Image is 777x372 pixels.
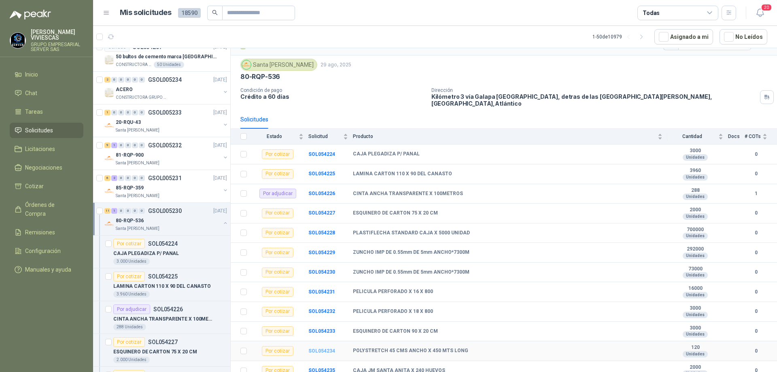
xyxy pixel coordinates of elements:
[353,129,667,145] th: Producto
[10,179,83,194] a: Cotizar
[104,153,114,163] img: Company Logo
[262,208,293,218] div: Por cotizar
[148,208,182,214] p: GSOL005230
[148,77,182,83] p: GSOL005234
[353,151,420,157] b: CAJA PLEGADIZA P/ PANAL
[353,210,438,217] b: ESQUINERO DE CARTON 75 X 20 CM
[133,44,162,50] p: SOL054257
[720,29,767,45] button: No Leídos
[111,110,117,115] div: 0
[104,186,114,196] img: Company Logo
[118,142,124,148] div: 0
[104,206,229,232] a: 11 1 0 0 0 0 GSOL005230[DATE] Company Logo80-RQP-536Santa [PERSON_NAME]
[353,289,433,295] b: PELICULA PERFORADO X 16 X 800
[111,77,117,83] div: 0
[116,86,132,94] p: ACERO
[113,239,145,249] div: Por cotizar
[116,62,152,68] p: CONSTRUCTORA GRUPO FIP
[262,268,293,277] div: Por cotizar
[25,126,53,135] span: Solicitudes
[728,129,745,145] th: Docs
[262,326,293,336] div: Por cotizar
[252,134,297,139] span: Estado
[111,175,117,181] div: 2
[745,288,767,296] b: 0
[240,59,317,71] div: Santa [PERSON_NAME]
[113,315,214,323] p: CINTA ANCHA TRANSPARENTE X 100METROS
[353,269,469,276] b: ZUNCHO IMP DE 0.55mm DE 5mm ANCHO*7300M
[308,348,335,354] a: SOL054234
[148,339,178,345] p: SOL054227
[25,182,44,191] span: Cotizar
[116,151,144,159] p: 81-RQP-900
[745,347,767,355] b: 0
[353,134,656,139] span: Producto
[104,208,110,214] div: 11
[10,67,83,82] a: Inicio
[308,328,335,334] b: SOL054233
[125,208,131,214] div: 0
[116,119,141,126] p: 20-RQU-43
[683,272,708,278] div: Unidades
[643,9,660,17] div: Todas
[111,208,117,214] div: 1
[132,142,138,148] div: 0
[308,191,335,196] a: SOL054226
[111,142,117,148] div: 1
[667,364,723,371] b: 2000
[10,243,83,259] a: Configuración
[25,145,55,153] span: Licitaciones
[118,175,124,181] div: 0
[10,197,83,221] a: Órdenes de Compra
[431,93,757,107] p: Kilómetro 3 vía Galapa [GEOGRAPHIC_DATA], detras de las [GEOGRAPHIC_DATA][PERSON_NAME], [GEOGRAPH...
[308,129,353,145] th: Solicitud
[120,7,172,19] h1: Mis solicitudes
[308,289,335,295] a: SOL054231
[116,225,159,232] p: Santa [PERSON_NAME]
[683,312,708,318] div: Unidades
[116,94,167,101] p: CONSTRUCTORA GRUPO FIP
[113,283,211,290] p: LAMINA CARTON 110 X 90 DEL CANASTO
[353,328,438,335] b: ESQUINERO DE CARTON 90 X 20 CM
[745,170,767,178] b: 0
[25,247,61,255] span: Configuración
[113,258,150,265] div: 3.000 Unidades
[667,285,723,292] b: 16000
[25,200,76,218] span: Órdenes de Compra
[25,70,38,79] span: Inicio
[262,248,293,257] div: Por cotizar
[10,262,83,277] a: Manuales y ayuda
[667,168,723,174] b: 3960
[252,129,308,145] th: Estado
[308,151,335,157] b: SOL054224
[116,184,144,192] p: 85-RQP-359
[308,210,335,216] a: SOL054227
[104,75,229,101] a: 2 0 0 0 0 0 GSOL005234[DATE] Company LogoACEROCONSTRUCTORA GRUPO FIP
[745,190,767,198] b: 1
[683,292,708,298] div: Unidades
[240,87,425,93] p: Condición de pago
[353,171,452,177] b: LAMINA CARTON 110 X 90 DEL CANASTO
[683,193,708,200] div: Unidades
[683,213,708,220] div: Unidades
[745,249,767,257] b: 0
[308,269,335,275] a: SOL054230
[104,121,114,130] img: Company Logo
[104,173,229,199] a: 6 2 0 0 0 0 GSOL005231[DATE] Company Logo85-RQP-359Santa [PERSON_NAME]
[213,76,227,84] p: [DATE]
[139,77,145,83] div: 0
[113,324,146,330] div: 288 Unidades
[308,308,335,314] a: SOL054232
[178,8,201,18] span: 18590
[10,85,83,101] a: Chat
[132,77,138,83] div: 0
[431,87,757,93] p: Dirección
[10,33,25,48] img: Company Logo
[125,110,131,115] div: 0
